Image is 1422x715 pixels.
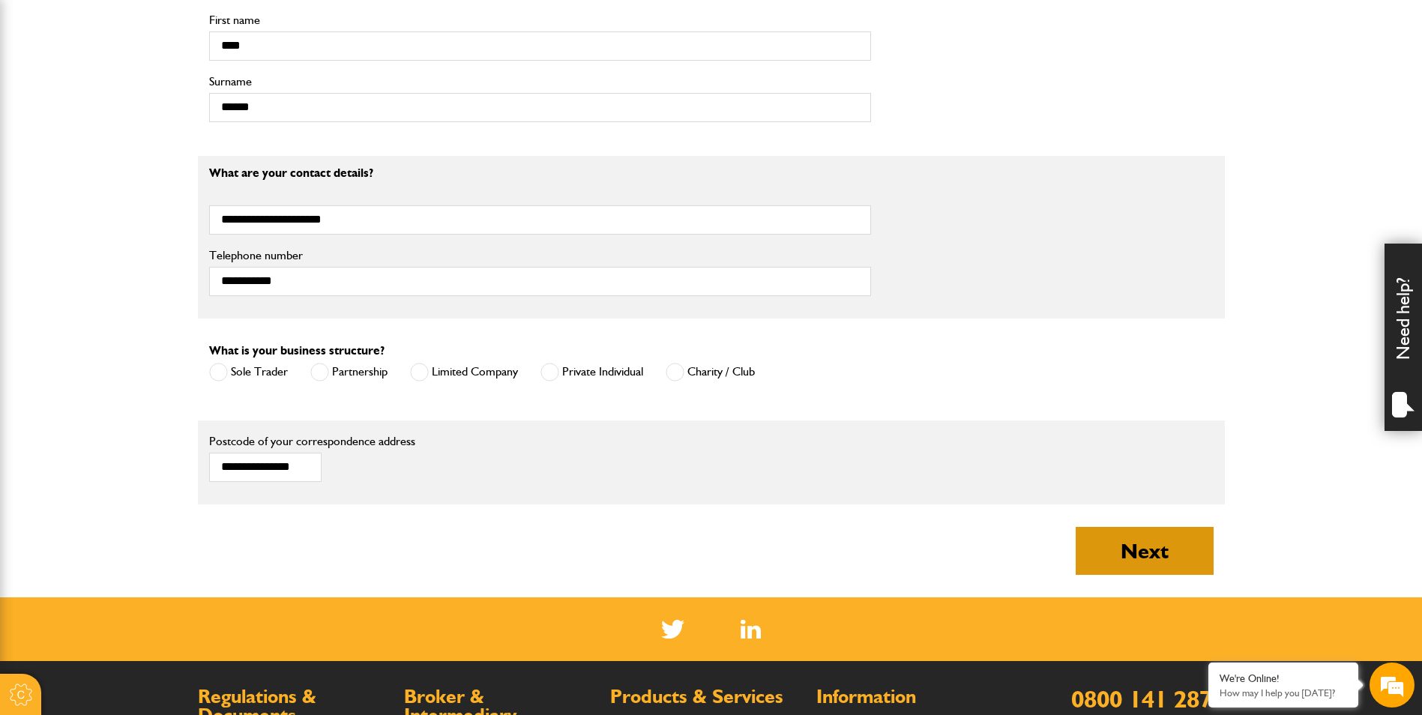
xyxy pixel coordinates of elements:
[25,83,63,104] img: d_20077148190_company_1631870298795_20077148190
[209,345,385,357] label: What is your business structure?
[410,363,518,381] label: Limited Company
[1220,672,1347,685] div: We're Online!
[209,14,871,26] label: First name
[19,227,274,260] input: Enter your phone number
[1076,527,1214,575] button: Next
[209,167,871,179] p: What are your contact details?
[209,363,288,381] label: Sole Trader
[209,435,438,447] label: Postcode of your correspondence address
[204,462,272,482] em: Start Chat
[741,620,761,639] a: LinkedIn
[19,183,274,216] input: Enter your email address
[209,250,871,262] label: Telephone number
[310,363,388,381] label: Partnership
[246,7,282,43] div: Minimize live chat window
[209,76,871,88] label: Surname
[741,620,761,639] img: Linked In
[1071,684,1225,714] a: 0800 141 2877
[661,620,684,639] img: Twitter
[19,139,274,172] input: Enter your last name
[666,363,755,381] label: Charity / Club
[1220,687,1347,699] p: How may I help you today?
[78,84,252,103] div: Chat with us now
[816,687,1007,707] h2: Information
[19,271,274,449] textarea: Type your message and hit 'Enter'
[540,363,643,381] label: Private Individual
[1385,244,1422,431] div: Need help?
[610,687,801,707] h2: Products & Services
